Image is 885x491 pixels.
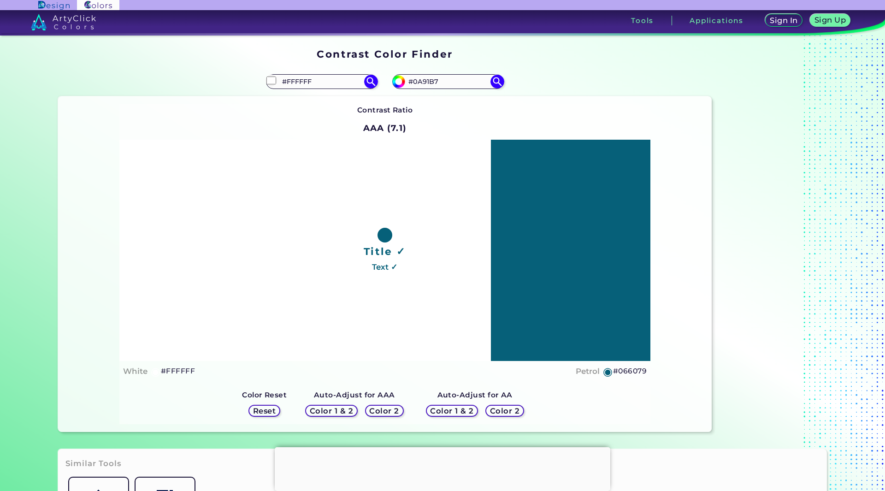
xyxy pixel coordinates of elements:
h1: Title ✓ [364,244,406,258]
iframe: Advertisement [715,45,831,436]
h4: Petrol [576,365,600,378]
h3: Similar Tools [65,458,122,469]
h5: Color 2 [370,407,399,414]
h5: Sign In [770,17,797,24]
h5: Color 2 [490,407,519,414]
a: Sign Up [811,14,850,27]
input: type color 2.. [405,75,491,88]
h5: Sign Up [815,16,845,24]
h1: Contrast Color Finder [317,47,453,61]
a: Sign In [766,14,802,27]
h5: Reset [254,407,276,414]
img: icon search [364,75,378,89]
strong: Auto-Adjust for AA [437,390,513,399]
h3: Applications [690,17,743,24]
iframe: Advertisement [275,447,610,489]
h4: White [123,365,147,378]
h4: Text ✓ [372,260,397,274]
h3: Tools [631,17,654,24]
input: type color 1.. [279,75,365,88]
strong: Auto-Adjust for AAA [314,390,395,399]
h5: Color 1 & 2 [431,407,473,414]
strong: Color Reset [242,390,287,399]
h5: ◉ [603,366,613,377]
img: icon search [490,75,504,89]
h5: #FFFFFF [161,365,195,377]
h5: ◉ [151,366,161,377]
img: logo_artyclick_colors_white.svg [31,14,96,30]
img: ArtyClick Design logo [38,1,69,10]
h2: AAA (7.1) [359,118,411,138]
strong: Contrast Ratio [357,106,413,114]
h5: Color 1 & 2 [310,407,352,414]
h5: #066079 [613,365,647,377]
